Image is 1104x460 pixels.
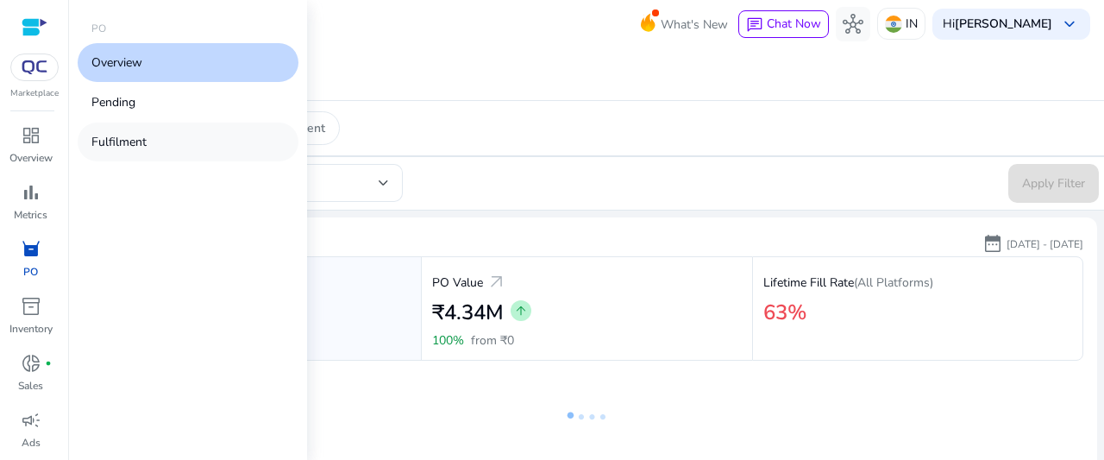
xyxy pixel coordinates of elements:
p: Fulfilment [91,133,147,151]
span: Chat Now [767,16,821,32]
span: arrow_upward [514,304,528,318]
p: from ₹0 [471,331,514,350]
span: inventory_2 [21,296,41,317]
p: PO [91,21,106,36]
p: Sales [18,378,43,394]
p: 100% [432,331,464,350]
h2: ₹4.34M [432,300,504,325]
span: orders [21,239,41,260]
span: campaign [21,410,41,431]
p: PO Value [432,274,483,292]
span: dashboard [21,125,41,146]
p: Marketplace [10,87,59,100]
h2: 63% [763,300,806,325]
p: Inventory [9,321,53,337]
button: chatChat Now [738,10,829,38]
p: Lifetime Fill Rate [763,274,933,292]
p: [DATE] - [DATE] [1007,236,1083,252]
p: Overview [91,54,142,72]
p: Hi [943,18,1052,30]
span: What's New [661,9,728,40]
p: Metrics [14,207,47,223]
p: Ads [22,435,41,451]
p: PO [23,264,38,280]
span: bar_chart [21,182,41,203]
img: QC-logo.svg [19,60,50,74]
span: (All Platforms) [854,274,933,291]
span: arrow_outward [486,272,507,293]
button: hub [836,7,870,41]
p: Overview [9,150,53,166]
span: keyboard_arrow_down [1059,14,1080,35]
p: IN [906,9,918,39]
img: in.svg [885,16,902,33]
span: hub [843,14,863,35]
span: fiber_manual_record [45,360,52,367]
p: Pending [91,93,135,111]
span: donut_small [21,353,41,374]
b: [PERSON_NAME] [955,16,1052,32]
span: date_range [982,233,1003,254]
span: chat [746,16,763,34]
